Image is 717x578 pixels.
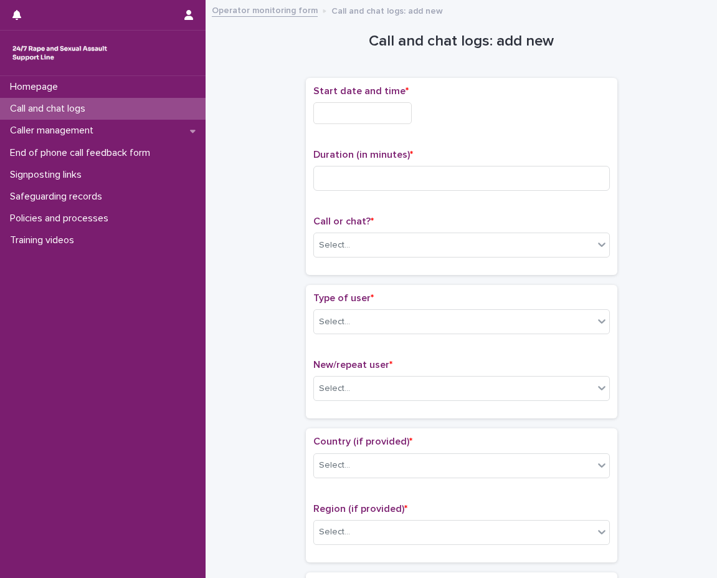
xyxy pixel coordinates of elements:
p: Signposting links [5,169,92,181]
a: Operator monitoring form [212,2,318,17]
span: Call or chat? [313,216,374,226]
p: Homepage [5,81,68,93]
p: Caller management [5,125,103,137]
span: Duration (in minutes) [313,150,413,160]
p: Call and chat logs [5,103,95,115]
span: New/repeat user [313,360,392,370]
span: Type of user [313,293,374,303]
span: Country (if provided) [313,436,412,446]
h1: Call and chat logs: add new [306,32,617,51]
p: Safeguarding records [5,191,112,203]
p: End of phone call feedback form [5,147,160,159]
p: Policies and processes [5,213,118,224]
p: Training videos [5,234,84,246]
div: Select... [319,315,350,329]
div: Select... [319,459,350,472]
img: rhQMoQhaT3yELyF149Cw [10,41,110,65]
div: Select... [319,526,350,539]
p: Call and chat logs: add new [331,3,443,17]
div: Select... [319,239,350,252]
span: Start date and time [313,86,409,96]
div: Select... [319,382,350,395]
span: Region (if provided) [313,504,407,514]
